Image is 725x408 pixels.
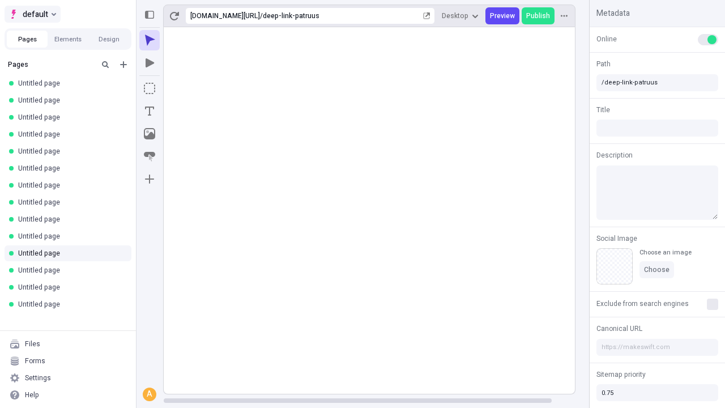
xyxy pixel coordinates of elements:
[596,233,637,244] span: Social Image
[18,181,122,190] div: Untitled page
[25,356,45,365] div: Forms
[442,11,468,20] span: Desktop
[18,215,122,224] div: Untitled page
[596,105,610,115] span: Title
[437,7,483,24] button: Desktop
[596,59,611,69] span: Path
[18,300,122,309] div: Untitled page
[25,373,51,382] div: Settings
[18,147,122,156] div: Untitled page
[639,248,692,257] div: Choose an image
[596,369,646,380] span: Sitemap priority
[485,7,519,24] button: Preview
[7,31,48,48] button: Pages
[117,58,130,71] button: Add new
[8,60,94,69] div: Pages
[526,11,550,20] span: Publish
[139,101,160,121] button: Text
[18,198,122,207] div: Untitled page
[18,249,122,258] div: Untitled page
[18,164,122,173] div: Untitled page
[139,146,160,167] button: Button
[18,113,122,122] div: Untitled page
[639,261,674,278] button: Choose
[88,31,129,48] button: Design
[596,324,642,334] span: Canonical URL
[144,389,155,400] div: A
[596,34,617,44] span: Online
[18,96,122,105] div: Untitled page
[596,299,689,309] span: Exclude from search engines
[522,7,555,24] button: Publish
[18,79,122,88] div: Untitled page
[596,150,633,160] span: Description
[5,6,61,23] button: Select site
[18,232,122,241] div: Untitled page
[644,265,669,274] span: Choose
[263,11,421,20] div: deep-link-patruus
[260,11,263,20] div: /
[25,339,40,348] div: Files
[25,390,39,399] div: Help
[190,11,260,20] div: [URL][DOMAIN_NAME]
[23,7,48,21] span: default
[139,78,160,99] button: Box
[18,283,122,292] div: Untitled page
[18,266,122,275] div: Untitled page
[48,31,88,48] button: Elements
[139,124,160,144] button: Image
[596,339,718,356] input: https://makeswift.com
[490,11,515,20] span: Preview
[18,130,122,139] div: Untitled page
